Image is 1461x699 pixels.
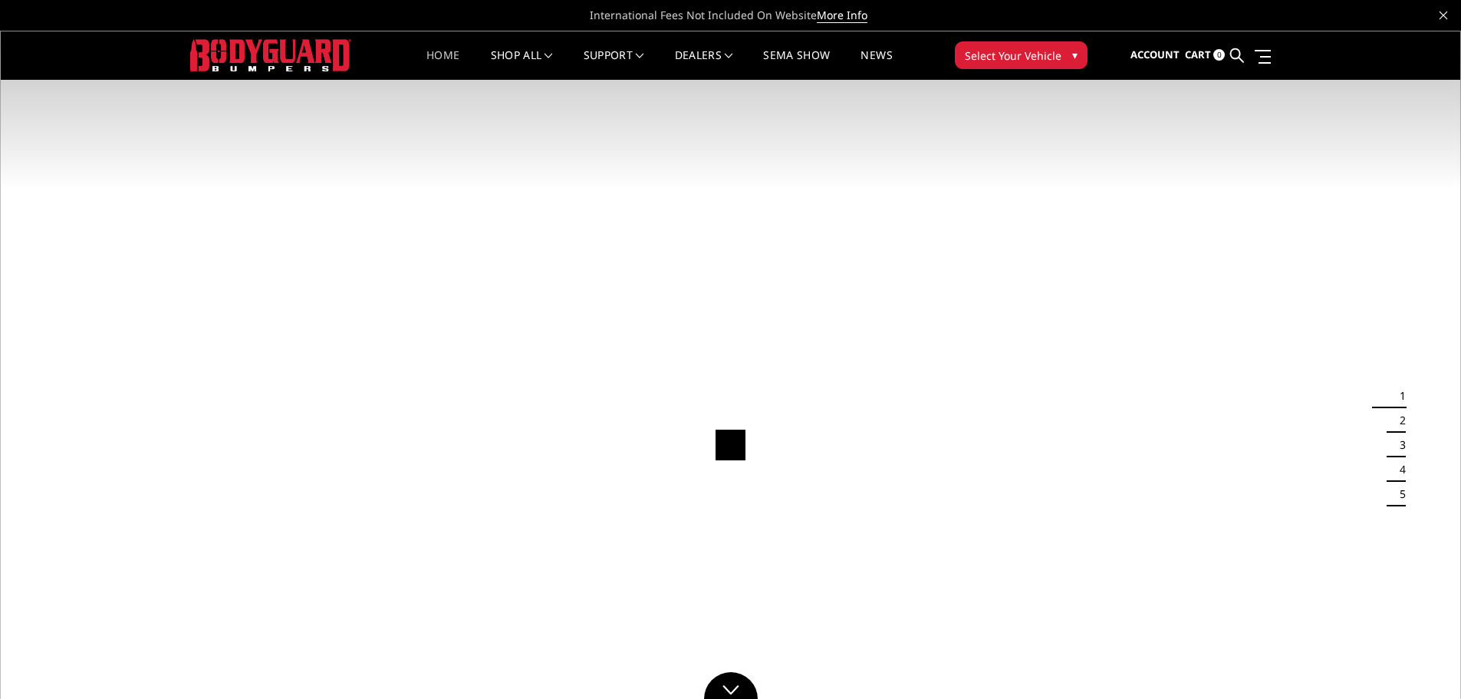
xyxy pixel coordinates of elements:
span: 0 [1213,49,1225,61]
span: Cart [1185,48,1211,61]
span: ▾ [1072,47,1078,63]
img: BODYGUARD BUMPERS [190,39,351,71]
button: 5 of 5 [1390,482,1406,506]
a: News [860,50,892,80]
a: shop all [491,50,553,80]
button: 4 of 5 [1390,457,1406,482]
button: Select Your Vehicle [955,41,1088,69]
button: 3 of 5 [1390,433,1406,457]
a: Home [426,50,459,80]
a: Dealers [675,50,733,80]
span: Account [1130,48,1180,61]
a: Click to Down [704,672,758,699]
a: Cart 0 [1185,35,1225,76]
a: Support [584,50,644,80]
a: More Info [817,8,867,23]
a: Account [1130,35,1180,76]
button: 2 of 5 [1390,408,1406,433]
span: Select Your Vehicle [965,48,1061,64]
a: SEMA Show [763,50,830,80]
button: 1 of 5 [1390,384,1406,408]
